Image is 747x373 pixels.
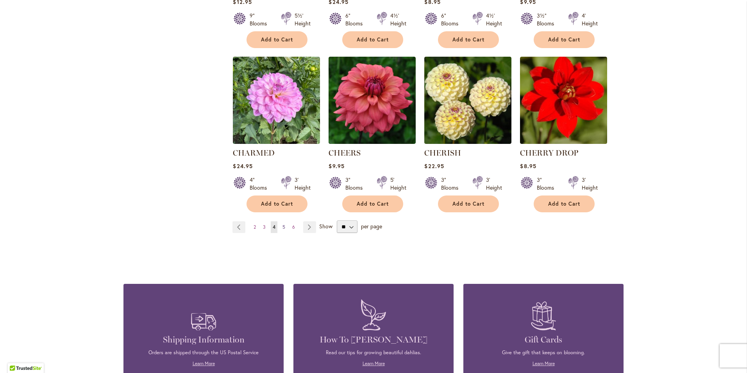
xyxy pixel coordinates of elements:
[441,176,463,192] div: 3" Blooms
[452,201,484,207] span: Add to Cart
[263,224,266,230] span: 3
[305,349,442,356] p: Read our tips for growing beautiful dahlias.
[537,12,559,27] div: 3½" Blooms
[475,349,612,356] p: Give the gift that keeps on blooming.
[329,148,361,158] a: CHEERS
[247,31,307,48] button: Add to Cart
[342,195,403,212] button: Add to Cart
[438,195,499,212] button: Add to Cart
[486,12,502,27] div: 4½' Height
[282,224,285,230] span: 5
[357,201,389,207] span: Add to Cart
[582,176,598,192] div: 3' Height
[390,12,406,27] div: 4½' Height
[438,31,499,48] button: Add to Cart
[582,12,598,27] div: 4' Height
[305,334,442,345] h4: How To [PERSON_NAME]
[250,12,272,27] div: 9" Blooms
[534,195,595,212] button: Add to Cart
[520,162,536,170] span: $8.95
[357,36,389,43] span: Add to Cart
[290,221,297,233] a: 6
[247,195,307,212] button: Add to Cart
[252,221,258,233] a: 2
[342,31,403,48] button: Add to Cart
[424,57,511,144] img: CHERISH
[295,12,311,27] div: 5½' Height
[424,148,461,158] a: CHERISH
[441,12,463,27] div: 6" Blooms
[475,334,612,345] h4: Gift Cards
[135,334,272,345] h4: Shipping Information
[261,36,293,43] span: Add to Cart
[361,222,382,230] span: per page
[424,138,511,145] a: CHERISH
[233,138,320,145] a: CHARMED
[345,12,367,27] div: 6" Blooms
[548,201,580,207] span: Add to Cart
[281,221,287,233] a: 5
[424,162,444,170] span: $22.95
[193,360,215,366] a: Learn More
[250,176,272,192] div: 4" Blooms
[292,224,295,230] span: 6
[329,162,344,170] span: $9.95
[390,176,406,192] div: 5' Height
[486,176,502,192] div: 3' Height
[254,224,256,230] span: 2
[537,176,559,192] div: 3" Blooms
[261,201,293,207] span: Add to Cart
[319,222,332,230] span: Show
[329,138,416,145] a: CHEERS
[261,221,268,233] a: 3
[6,345,28,367] iframe: Launch Accessibility Center
[233,148,275,158] a: CHARMED
[295,176,311,192] div: 3' Height
[520,148,578,158] a: CHERRY DROP
[520,57,607,144] img: CHERRY DROP
[363,360,385,366] a: Learn More
[548,36,580,43] span: Add to Cart
[233,162,252,170] span: $24.95
[273,224,275,230] span: 4
[329,57,416,144] img: CHEERS
[534,31,595,48] button: Add to Cart
[135,349,272,356] p: Orders are shipped through the US Postal Service
[533,360,555,366] a: Learn More
[520,138,607,145] a: CHERRY DROP
[233,57,320,144] img: CHARMED
[452,36,484,43] span: Add to Cart
[345,176,367,192] div: 3" Blooms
